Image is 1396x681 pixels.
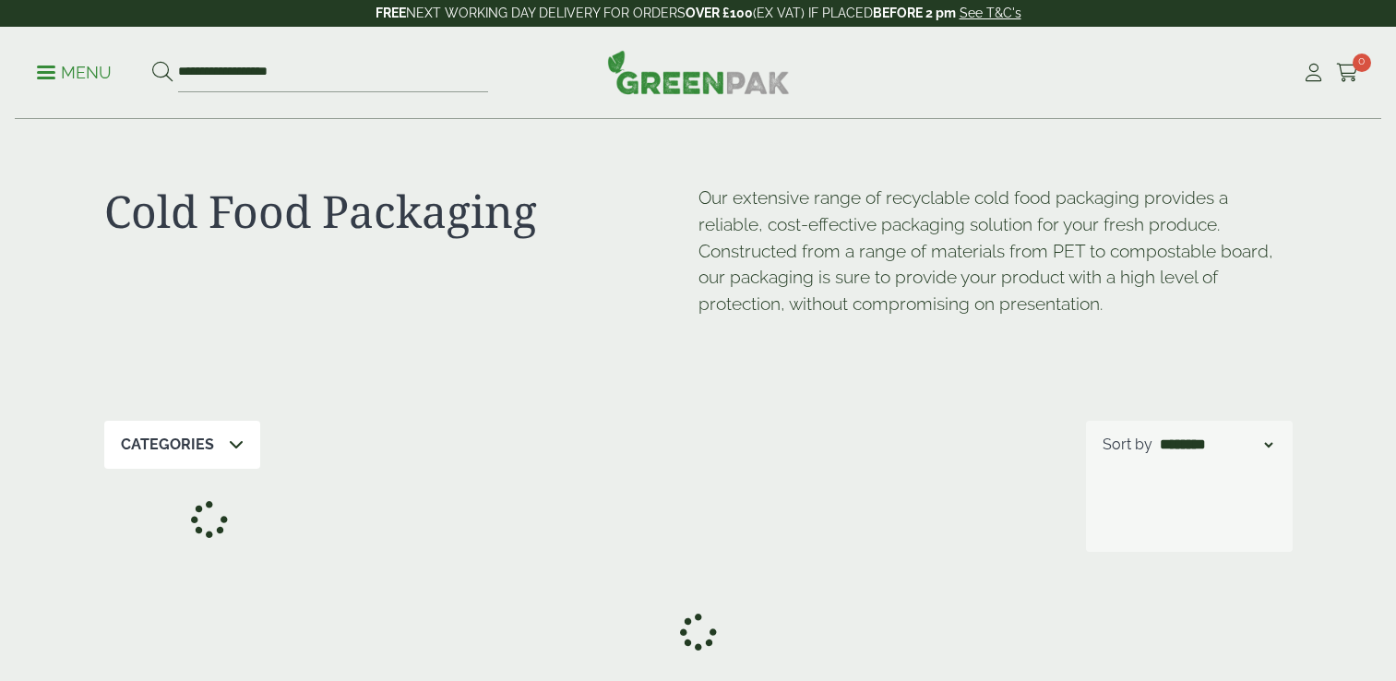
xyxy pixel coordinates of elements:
[686,6,753,20] strong: OVER £100
[37,62,112,84] p: Menu
[1156,434,1276,456] select: Shop order
[376,6,406,20] strong: FREE
[607,50,790,94] img: GreenPak Supplies
[960,6,1021,20] a: See T&C's
[698,185,1293,317] p: Our extensive range of recyclable cold food packaging provides a reliable, cost-effective packagi...
[104,185,698,238] h1: Cold Food Packaging
[1302,64,1325,82] i: My Account
[1336,64,1359,82] i: Cart
[873,6,956,20] strong: BEFORE 2 pm
[37,62,112,80] a: Menu
[1103,434,1152,456] p: Sort by
[1336,59,1359,87] a: 0
[1353,54,1371,72] span: 0
[121,434,214,456] p: Categories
